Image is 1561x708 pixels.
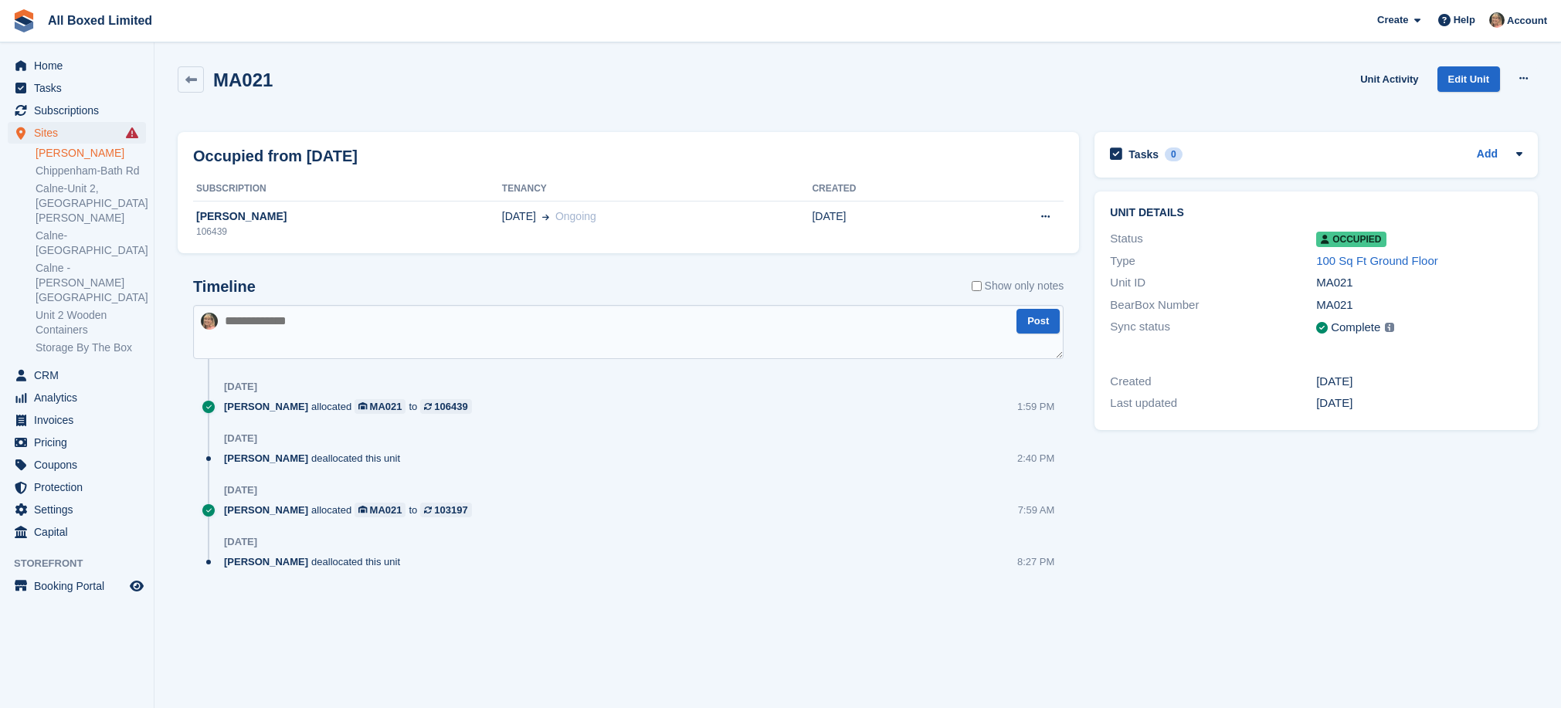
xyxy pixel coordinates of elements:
span: Create [1377,12,1408,28]
img: Sandie Mills [201,313,218,330]
span: Subscriptions [34,100,127,121]
span: Home [34,55,127,76]
a: menu [8,409,146,431]
a: menu [8,454,146,476]
div: [DATE] [224,381,257,393]
a: Calne-[GEOGRAPHIC_DATA] [36,229,146,258]
div: [DATE] [1316,373,1522,391]
input: Show only notes [972,278,982,294]
div: [DATE] [224,484,257,496]
span: [PERSON_NAME] [224,451,308,466]
i: Smart entry sync failures have occurred [126,127,138,139]
span: Settings [34,499,127,520]
h2: Tasks [1128,147,1159,161]
a: Add [1477,146,1498,164]
span: CRM [34,364,127,386]
span: Sites [34,122,127,144]
a: menu [8,575,146,597]
span: Protection [34,476,127,498]
span: Help [1454,12,1475,28]
span: Booking Portal [34,575,127,597]
a: [PERSON_NAME] [36,146,146,161]
img: icon-info-grey-7440780725fd019a000dd9b08b2336e03edf1995a4989e88bcd33f0948082b44.svg [1385,323,1394,332]
a: 103197 [420,503,471,517]
a: Edit Unit [1437,66,1500,92]
div: deallocated this unit [224,554,408,569]
a: 106439 [420,399,471,414]
th: Tenancy [502,177,813,202]
div: Type [1110,252,1316,270]
div: Created [1110,373,1316,391]
a: Preview store [127,577,146,595]
button: Post [1016,309,1060,334]
div: 7:59 AM [1018,503,1055,517]
th: Subscription [193,177,502,202]
span: Invoices [34,409,127,431]
img: stora-icon-8386f47178a22dfd0bd8f6a31ec36ba5ce8667c1dd55bd0f319d3a0aa187defe.svg [12,9,36,32]
div: deallocated this unit [224,451,408,466]
div: MA021 [370,399,402,414]
a: menu [8,55,146,76]
a: menu [8,100,146,121]
div: 106439 [193,225,502,239]
a: menu [8,77,146,99]
div: 1:59 PM [1017,399,1054,414]
a: menu [8,521,146,543]
h2: MA021 [213,69,273,90]
div: Status [1110,230,1316,248]
a: Unit 2 Wooden Containers [36,308,146,337]
div: 8:27 PM [1017,554,1054,569]
a: Unit Activity [1354,66,1424,92]
span: [PERSON_NAME] [224,399,308,414]
span: Occupied [1316,232,1386,247]
a: Storage By The Box [36,340,146,355]
a: menu [8,122,146,144]
div: allocated to [224,503,480,517]
span: [DATE] [502,208,536,225]
h2: Unit details [1110,207,1522,219]
div: 0 [1165,147,1183,161]
span: Account [1507,13,1547,29]
td: [DATE] [812,201,957,247]
a: Calne-Unit 2, [GEOGRAPHIC_DATA][PERSON_NAME] [36,181,146,225]
a: menu [8,432,146,453]
a: 100 Sq Ft Ground Floor [1316,254,1438,267]
div: Unit ID [1110,274,1316,292]
span: Analytics [34,387,127,408]
a: MA021 [355,503,406,517]
a: All Boxed Limited [42,8,158,33]
div: 103197 [434,503,467,517]
a: MA021 [355,399,406,414]
div: Last updated [1110,395,1316,412]
th: Created [812,177,957,202]
a: menu [8,476,146,498]
div: MA021 [1316,296,1522,314]
div: MA021 [1316,274,1522,292]
div: BearBox Number [1110,296,1316,314]
div: [DATE] [224,536,257,548]
div: [DATE] [224,432,257,445]
a: Chippenham-Bath Rd [36,164,146,178]
span: Tasks [34,77,127,99]
a: menu [8,364,146,386]
div: 2:40 PM [1017,451,1054,466]
a: menu [8,499,146,520]
span: Coupons [34,454,127,476]
div: [PERSON_NAME] [193,208,502,225]
span: [PERSON_NAME] [224,503,308,517]
a: Calne -[PERSON_NAME][GEOGRAPHIC_DATA] [36,261,146,305]
span: Storefront [14,556,154,571]
span: Capital [34,521,127,543]
div: allocated to [224,399,480,414]
span: Pricing [34,432,127,453]
div: Complete [1331,319,1380,337]
h2: Timeline [193,278,256,296]
label: Show only notes [972,278,1064,294]
div: MA021 [370,503,402,517]
h2: Occupied from [DATE] [193,144,358,168]
span: [PERSON_NAME] [224,554,308,569]
div: 106439 [434,399,467,414]
img: Sandie Mills [1489,12,1505,28]
div: [DATE] [1316,395,1522,412]
a: menu [8,387,146,408]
